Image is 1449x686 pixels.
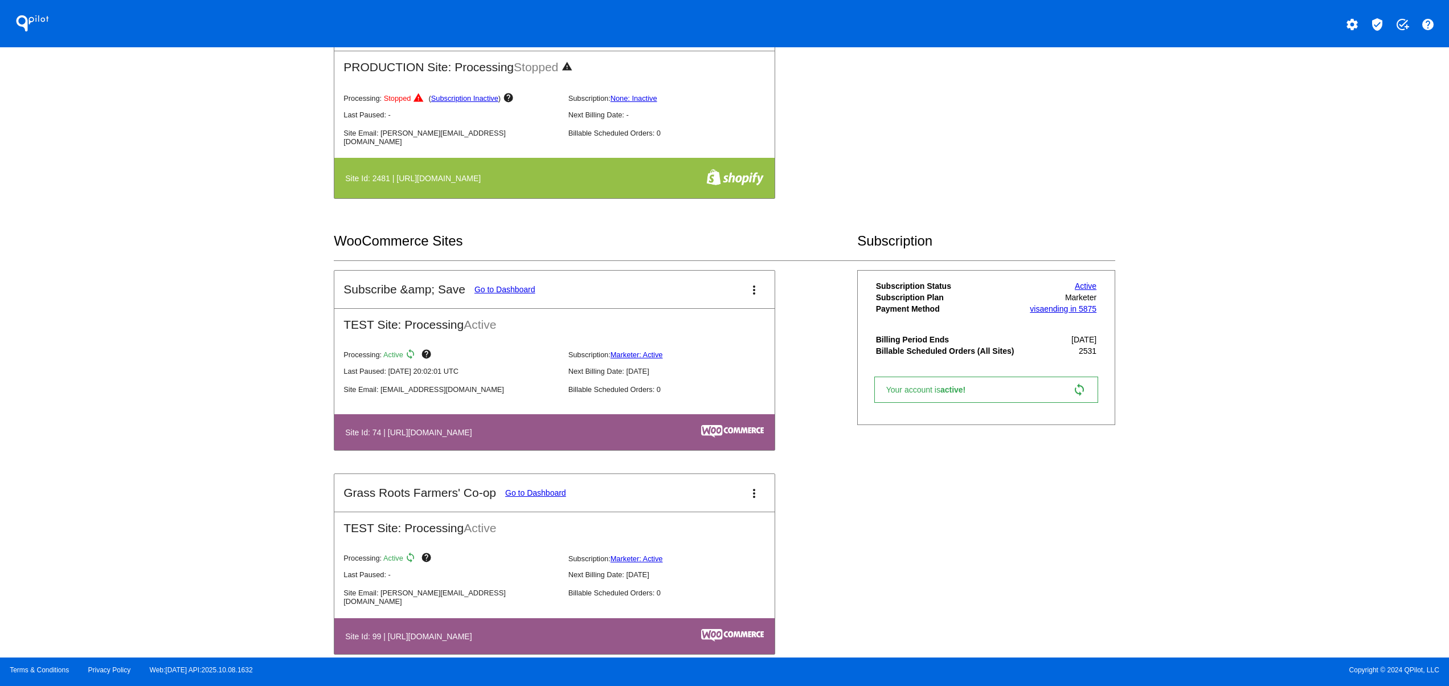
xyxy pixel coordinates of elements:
span: ( ) [429,94,501,103]
th: Subscription Plan [875,292,1024,303]
h2: TEST Site: Processing [334,309,775,332]
h2: PRODUCTION Site: Processing [334,51,775,75]
h4: Site Id: 2481 | [URL][DOMAIN_NAME] [345,174,486,183]
mat-icon: more_vert [747,487,761,500]
a: None: Inactive [611,94,657,103]
p: Billable Scheduled Orders: 0 [568,589,784,597]
span: Your account is [886,385,977,394]
th: Billable Scheduled Orders (All Sites) [875,346,1024,356]
span: Active [383,554,403,563]
span: Stopped [384,94,411,103]
mat-icon: more_vert [747,283,761,297]
a: visaending in 5875 [1030,304,1096,313]
p: Processing: [343,92,559,106]
p: Next Billing Date: - [568,111,784,119]
a: Privacy Policy [88,666,131,674]
mat-icon: help [421,349,435,362]
mat-icon: help [503,92,517,106]
p: Processing: [343,552,559,566]
h2: WooCommerce Sites [334,233,857,249]
span: Stopped [514,60,558,73]
h2: Subscription [857,233,1115,249]
a: Your account isactive! sync [874,377,1098,403]
h4: Site Id: 99 | [URL][DOMAIN_NAME] [345,632,477,641]
p: Last Paused: - [343,111,559,119]
img: f8a94bdc-cb89-4d40-bdcd-a0261eff8977 [706,169,764,186]
h4: Site Id: 74 | [URL][DOMAIN_NAME] [345,428,477,437]
span: Active [383,350,403,359]
h2: TEST Site: Processing [334,512,775,535]
th: Subscription Status [875,281,1024,291]
span: Active [464,318,496,331]
h2: Grass Roots Farmers' Co-op [343,486,496,500]
p: Site Email: [PERSON_NAME][EMAIL_ADDRESS][DOMAIN_NAME] [343,589,559,606]
mat-icon: add_task [1395,18,1409,31]
p: Subscription: [568,554,784,563]
th: Payment Method [875,304,1024,314]
mat-icon: help [421,552,435,566]
span: Copyright © 2024 QPilot, LLC [734,666,1439,674]
span: Active [464,521,496,534]
mat-icon: sync [1073,383,1086,397]
p: Processing: [343,349,559,362]
p: Site Email: [PERSON_NAME][EMAIL_ADDRESS][DOMAIN_NAME] [343,129,559,146]
mat-icon: settings [1345,18,1359,31]
p: Subscription: [568,350,784,359]
p: Billable Scheduled Orders: 0 [568,129,784,137]
p: Billable Scheduled Orders: 0 [568,385,784,394]
p: Last Paused: - [343,570,559,579]
a: Subscription Inactive [431,94,498,103]
img: c53aa0e5-ae75-48aa-9bee-956650975ee5 [701,425,764,438]
img: c53aa0e5-ae75-48aa-9bee-956650975ee5 [701,629,764,642]
a: Go to Dashboard [474,285,535,294]
p: Subscription: [568,94,784,103]
span: [DATE] [1071,335,1096,344]
span: visa [1030,304,1044,313]
mat-icon: warning [562,61,575,75]
mat-icon: verified_user [1370,18,1384,31]
p: Next Billing Date: [DATE] [568,367,784,375]
mat-icon: help [1421,18,1435,31]
a: Web:[DATE] API:2025.10.08.1632 [150,666,253,674]
p: Next Billing Date: [DATE] [568,570,784,579]
p: Last Paused: [DATE] 20:02:01 UTC [343,367,559,375]
a: Go to Dashboard [505,488,566,497]
mat-icon: sync [405,349,419,362]
h2: Subscribe &amp; Save [343,283,465,296]
span: 2531 [1079,346,1096,356]
th: Billing Period Ends [875,334,1024,345]
span: Marketer [1065,293,1096,302]
h1: QPilot [10,12,55,35]
span: active! [940,385,971,394]
a: Marketer: Active [611,554,663,563]
mat-icon: sync [405,552,419,566]
a: Active [1075,281,1096,291]
mat-icon: warning [413,92,427,106]
a: Terms & Conditions [10,666,69,674]
p: Site Email: [EMAIL_ADDRESS][DOMAIN_NAME] [343,385,559,394]
a: Marketer: Active [611,350,663,359]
